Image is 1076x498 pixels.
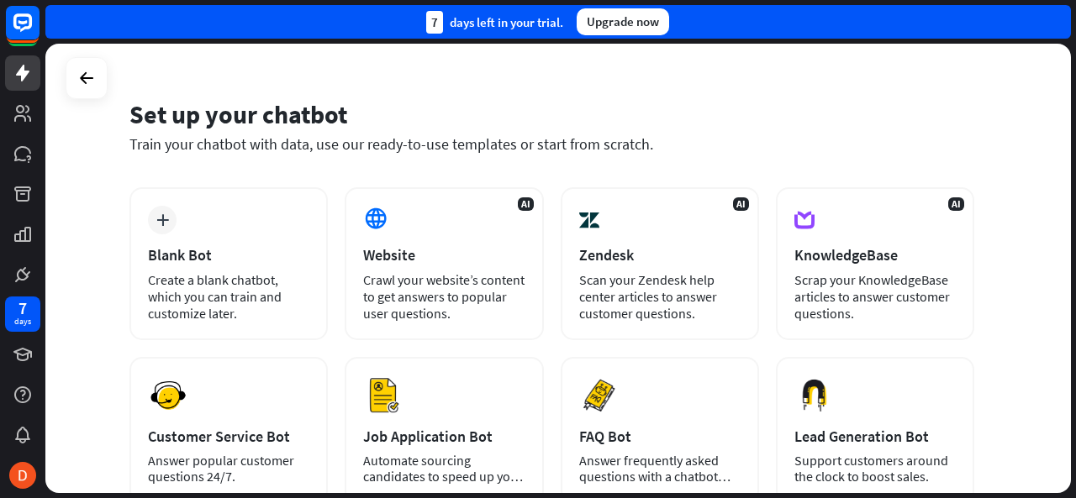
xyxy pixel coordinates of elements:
div: Customer Service Bot [148,427,309,446]
button: Open LiveChat chat widget [13,7,64,57]
div: Blank Bot [148,245,309,265]
span: AI [733,197,749,211]
i: plus [156,214,169,226]
div: days [14,316,31,328]
div: KnowledgeBase [794,245,956,265]
div: Answer frequently asked questions with a chatbot and save your time. [579,453,741,485]
div: Job Application Bot [363,427,525,446]
div: Train your chatbot with data, use our ready-to-use templates or start from scratch. [129,134,974,154]
div: 7 [426,11,443,34]
div: Zendesk [579,245,741,265]
div: Set up your chatbot [129,98,974,130]
div: Crawl your website’s content to get answers to popular user questions. [363,271,525,322]
div: Upgrade now [577,8,669,35]
div: 7 [18,301,27,316]
div: Support customers around the clock to boost sales. [794,453,956,485]
div: FAQ Bot [579,427,741,446]
div: Scan your Zendesk help center articles to answer customer questions. [579,271,741,322]
div: days left in your trial. [426,11,563,34]
div: Create a blank chatbot, which you can train and customize later. [148,271,309,322]
div: Automate sourcing candidates to speed up your hiring process. [363,453,525,485]
span: AI [948,197,964,211]
span: AI [518,197,534,211]
div: Scrap your KnowledgeBase articles to answer customer questions. [794,271,956,322]
div: Website [363,245,525,265]
a: 7 days [5,296,40,332]
div: Answer popular customer questions 24/7. [148,453,309,485]
div: Lead Generation Bot [794,427,956,446]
